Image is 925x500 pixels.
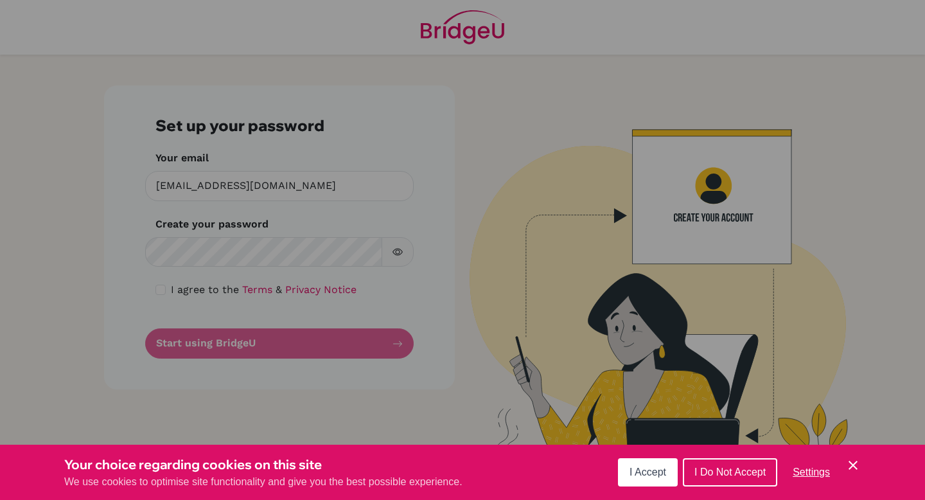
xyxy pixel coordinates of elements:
p: We use cookies to optimise site functionality and give you the best possible experience. [64,474,463,490]
button: I Do Not Accept [683,458,777,487]
button: Settings [782,460,840,485]
button: Save and close [845,458,861,473]
button: I Accept [618,458,678,487]
span: Settings [793,467,830,478]
span: I Accept [630,467,666,478]
span: I Do Not Accept [694,467,766,478]
h3: Your choice regarding cookies on this site [64,455,463,474]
